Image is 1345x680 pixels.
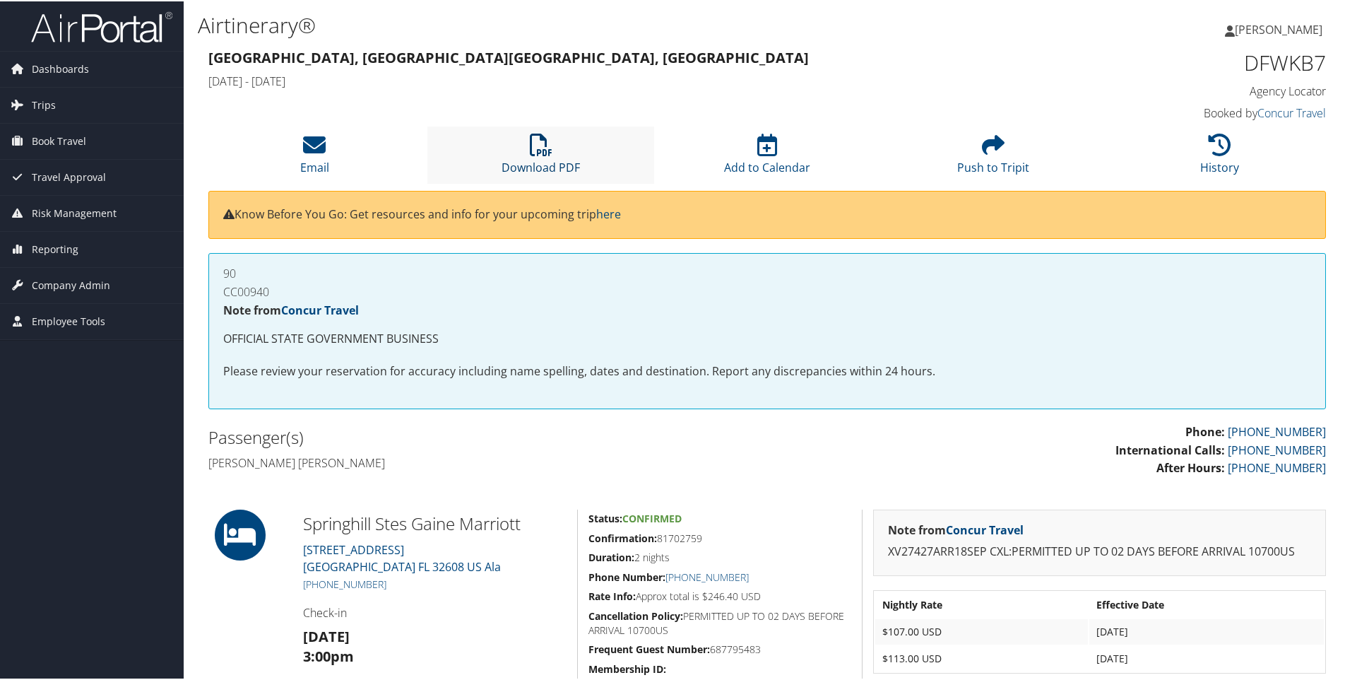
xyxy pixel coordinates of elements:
[223,361,1311,380] p: Please review your reservation for accuracy including name spelling, dates and destination. Repor...
[1235,20,1322,36] span: [PERSON_NAME]
[588,549,851,563] h5: 2 nights
[1228,459,1326,474] a: [PHONE_NUMBER]
[588,641,851,655] h5: 687795483
[223,301,359,317] strong: Note from
[588,588,851,602] h5: Approx total is $246.40 USD
[32,158,106,194] span: Travel Approval
[208,454,757,469] h4: [PERSON_NAME] [PERSON_NAME]
[223,204,1311,223] p: Know Before You Go: Get resources and info for your upcoming trip
[724,140,810,174] a: Add to Calendar
[888,541,1311,560] p: XV27427ARR18SEP CXL:PERMITTED UP TO 02 DAYS BEFORE ARRIVAL 10700US
[303,604,567,619] h4: Check-in
[588,569,665,582] strong: Phone Number:
[588,661,666,674] strong: Membership ID:
[31,9,172,42] img: airportal-logo.png
[665,569,749,582] a: [PHONE_NUMBER]
[32,266,110,302] span: Company Admin
[32,86,56,122] span: Trips
[957,140,1029,174] a: Push to Tripit
[281,301,359,317] a: Concur Travel
[208,72,1041,88] h4: [DATE] - [DATE]
[588,608,683,621] strong: Cancellation Policy:
[502,140,580,174] a: Download PDF
[622,510,682,524] span: Confirmed
[1062,104,1326,119] h4: Booked by
[588,530,657,544] strong: Confirmation:
[1257,104,1326,119] a: Concur Travel
[303,541,501,573] a: [STREET_ADDRESS][GEOGRAPHIC_DATA] FL 32608 US Ala
[888,521,1024,537] strong: Note from
[303,626,350,645] strong: [DATE]
[32,194,117,230] span: Risk Management
[588,510,622,524] strong: Status:
[223,285,1311,296] h4: CC00940
[303,576,386,590] a: [PHONE_NUMBER]
[1089,591,1324,616] th: Effective Date
[1156,459,1225,474] strong: After Hours:
[946,521,1024,537] a: Concur Travel
[1089,618,1324,643] td: [DATE]
[32,122,86,158] span: Book Travel
[208,424,757,448] h2: Passenger(s)
[1225,7,1337,49] a: [PERSON_NAME]
[223,266,1311,278] h4: 90
[303,645,354,664] strong: 3:00pm
[875,645,1088,670] td: $113.00 USD
[32,50,89,86] span: Dashboards
[588,588,636,602] strong: Rate Info:
[1200,140,1239,174] a: History
[588,530,851,544] h5: 81702759
[198,9,957,39] h1: Airtinerary®
[588,608,851,635] h5: PERMITTED UP TO 02 DAYS BEFORE ARRIVAL 10700US
[32,230,78,266] span: Reporting
[1115,441,1225,457] strong: International Calls:
[1228,423,1326,438] a: [PHONE_NUMBER]
[208,47,809,66] strong: [GEOGRAPHIC_DATA], [GEOGRAPHIC_DATA] [GEOGRAPHIC_DATA], [GEOGRAPHIC_DATA]
[1089,645,1324,670] td: [DATE]
[223,329,1311,347] p: OFFICIAL STATE GOVERNMENT BUSINESS
[1062,47,1326,76] h1: DFWKB7
[596,205,621,221] a: here
[875,591,1088,616] th: Nightly Rate
[875,618,1088,643] td: $107.00 USD
[588,549,634,563] strong: Duration:
[1185,423,1225,438] strong: Phone:
[300,140,329,174] a: Email
[32,303,105,338] span: Employee Tools
[588,641,710,655] strong: Frequent Guest Number:
[303,510,567,534] h2: Springhill Stes Gaine Marriott
[1228,441,1326,457] a: [PHONE_NUMBER]
[1062,82,1326,98] h4: Agency Locator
